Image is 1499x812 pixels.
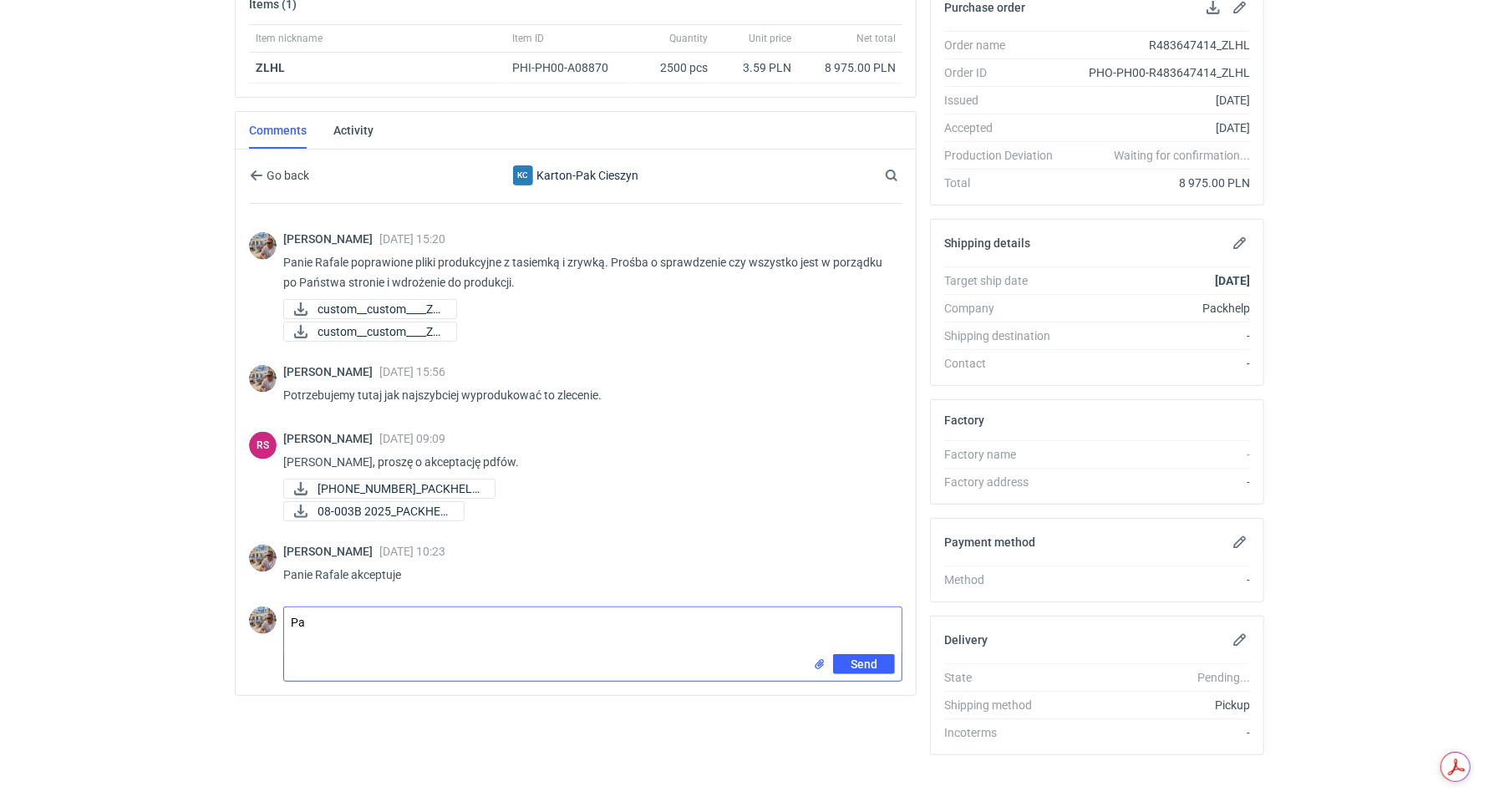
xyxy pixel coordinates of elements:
div: [DATE] [1066,119,1250,136]
span: [PERSON_NAME] [283,545,379,558]
div: Packhelp [1066,300,1250,317]
div: - [1066,474,1250,490]
div: PHI-PH00-A08870 [512,59,624,76]
div: - [1066,355,1250,372]
span: [PERSON_NAME] [283,365,379,378]
p: [PERSON_NAME], proszę o akceptację pdfów. [283,452,889,472]
div: - [1066,446,1250,463]
div: Pickup [1066,697,1250,713]
p: Potrzebujemy tutaj jak najszybciej wyprodukować to zlecenie. [283,385,889,405]
div: R483647414_ZLHL [1066,37,1250,53]
div: Factory name [944,446,1066,463]
img: Michał Palasek [249,606,277,634]
h2: Delivery [944,633,988,647]
div: Karton-Pak Cieszyn [439,165,713,185]
div: Order name [944,37,1066,53]
div: - [1066,327,1250,344]
span: Item ID [512,32,544,45]
h2: Purchase order [944,1,1025,14]
img: Michał Palasek [249,232,277,260]
input: Search [882,165,935,185]
div: Production Deviation [944,147,1066,164]
div: custom__custom____ZLHL__d0__oR483647414__box_inside.pdf [283,299,450,319]
div: Target ship date [944,272,1066,289]
span: [PERSON_NAME] [283,232,379,246]
button: Send [833,654,895,674]
span: [DATE] 09:09 [379,432,445,445]
div: 2500 pcs [631,53,714,84]
div: Total [944,175,1066,191]
span: Net total [856,32,896,45]
em: Pending... [1197,671,1250,684]
span: Unit price [749,32,791,45]
div: Order ID [944,64,1066,81]
div: 08-003 2025_PACKHELP_340x240x45_ZLHL AW.pdf [283,479,450,499]
div: Rafał Stani [249,432,277,459]
button: Go back [249,165,310,185]
span: 08-003B 2025_PACKHEL... [318,502,450,520]
span: [PHONE_NUMBER]_PACKHELP... [318,480,481,498]
em: Waiting for confirmation... [1114,147,1250,164]
div: 8 975.00 PLN [1066,175,1250,191]
span: [DATE] 15:20 [379,232,445,246]
div: Incoterms [944,724,1066,741]
figcaption: KC [513,165,533,185]
button: Edit shipping details [1230,233,1250,253]
button: Edit payment method [1230,532,1250,552]
figcaption: RS [249,432,277,459]
p: Panie Rafale akceptuje [283,565,889,585]
div: Factory address [944,474,1066,490]
strong: [DATE] [1215,274,1250,287]
h2: Factory [944,414,984,427]
div: Company [944,300,1066,317]
a: 08-003B 2025_PACKHEL... [283,501,465,521]
span: [DATE] 10:23 [379,545,445,558]
p: Panie Rafale poprawione pliki produkcyjne z tasiemką i zrywką. Prośba o sprawdzenie czy wszystko ... [283,252,889,292]
span: custom__custom____ZL... [318,322,443,341]
img: Michał Palasek [249,545,277,572]
h2: Shipping details [944,236,1030,250]
a: Activity [333,112,373,149]
div: PHO-PH00-R483647414_ZLHL [1066,64,1250,81]
div: - [1066,571,1250,588]
div: Shipping method [944,697,1066,713]
span: Go back [263,170,309,181]
img: Michał Palasek [249,365,277,393]
span: Quantity [669,32,708,45]
div: custom__custom____ZLHL__d0__oR483647414__box_outside.pdf [283,322,450,342]
a: ZLHL [256,61,285,74]
div: Issued [944,92,1066,109]
a: custom__custom____ZL... [283,299,457,319]
span: [PERSON_NAME] [283,432,379,445]
div: 08-003B 2025_PACKHELP_340x240x45_ZLHL RW.pdf [283,501,450,521]
span: Send [851,658,877,670]
textarea: Pan [284,607,902,654]
div: 3.59 PLN [721,59,791,76]
div: Method [944,571,1066,588]
a: custom__custom____ZL... [283,322,457,342]
div: Contact [944,355,1066,372]
a: [PHONE_NUMBER]_PACKHELP... [283,479,495,499]
span: custom__custom____ZL... [318,300,443,318]
div: Karton-Pak Cieszyn [513,165,533,185]
span: [DATE] 15:56 [379,365,445,378]
div: - [1066,724,1250,741]
a: Comments [249,112,307,149]
div: [DATE] [1066,92,1250,109]
div: 8 975.00 PLN [805,59,896,76]
button: Edit delivery details [1230,630,1250,650]
div: State [944,669,1066,686]
span: Item nickname [256,32,323,45]
div: Shipping destination [944,327,1066,344]
h2: Payment method [944,535,1035,549]
div: Accepted [944,119,1066,136]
